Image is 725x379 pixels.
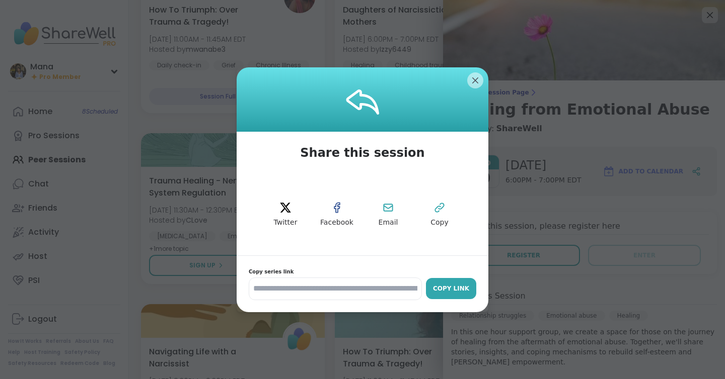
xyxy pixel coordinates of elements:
button: twitter [263,192,308,237]
button: Facebook [314,192,359,237]
span: Email [379,218,398,228]
button: Copy [417,192,462,237]
span: Twitter [274,218,298,228]
button: Email [366,192,411,237]
span: Facebook [320,218,353,228]
span: Copy [430,218,449,228]
button: facebook [314,192,359,237]
div: Copy Link [431,284,471,293]
button: Twitter [263,192,308,237]
button: Copy Link [426,278,476,299]
span: Copy series link [249,268,476,275]
span: Share this session [288,132,437,174]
